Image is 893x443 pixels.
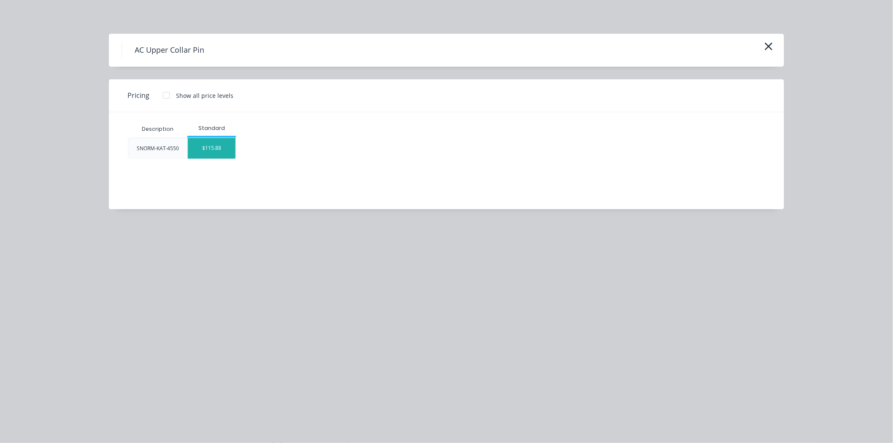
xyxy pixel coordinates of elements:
[188,138,235,159] div: $115.88
[122,42,217,58] h4: AC Upper Collar Pin
[187,124,236,132] div: Standard
[176,91,233,100] div: Show all price levels
[137,145,179,152] div: SNORM-KAT-4550
[135,119,180,140] div: Description
[127,90,149,100] span: Pricing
